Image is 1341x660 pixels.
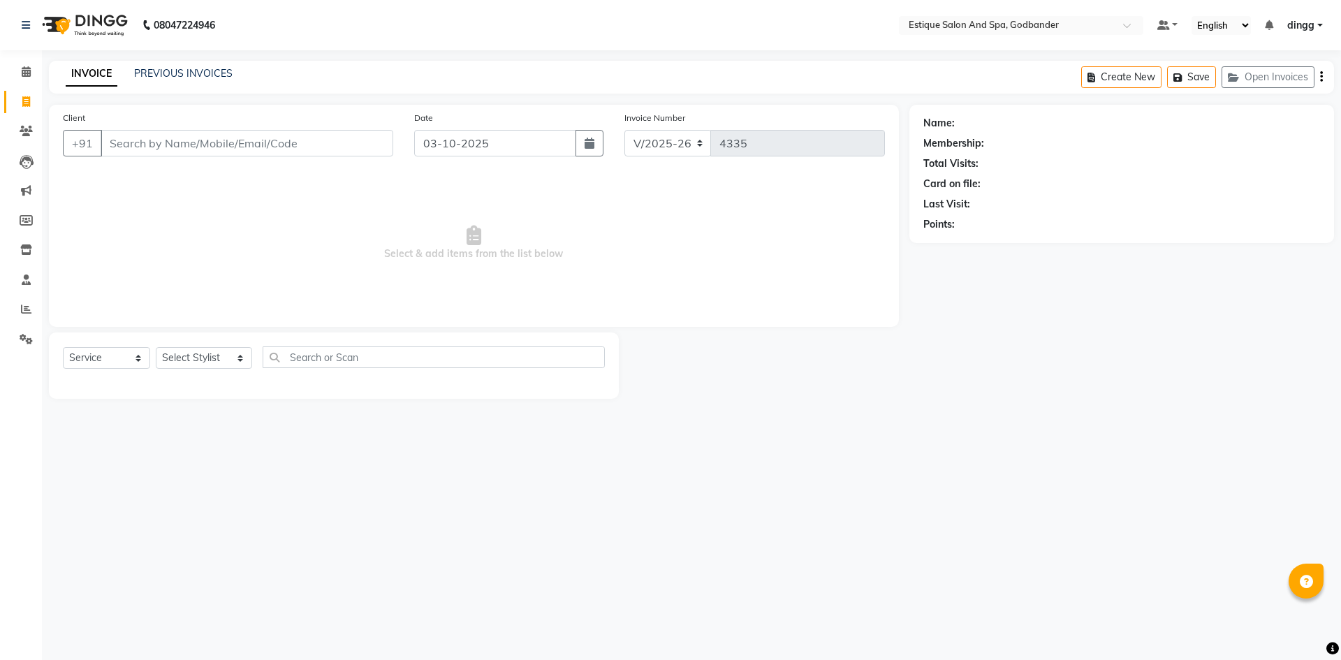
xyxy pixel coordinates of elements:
div: Card on file: [923,177,981,191]
div: Membership: [923,136,984,151]
input: Search or Scan [263,346,605,368]
div: Total Visits: [923,156,979,171]
b: 08047224946 [154,6,215,45]
label: Invoice Number [624,112,685,124]
a: PREVIOUS INVOICES [134,67,233,80]
label: Client [63,112,85,124]
button: Create New [1081,66,1162,88]
div: Last Visit: [923,197,970,212]
span: Select & add items from the list below [63,173,885,313]
button: Open Invoices [1222,66,1314,88]
iframe: chat widget [1282,604,1327,646]
a: INVOICE [66,61,117,87]
button: Save [1167,66,1216,88]
div: Points: [923,217,955,232]
span: dingg [1287,18,1314,33]
button: +91 [63,130,102,156]
input: Search by Name/Mobile/Email/Code [101,130,393,156]
div: Name: [923,116,955,131]
img: logo [36,6,131,45]
label: Date [414,112,433,124]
